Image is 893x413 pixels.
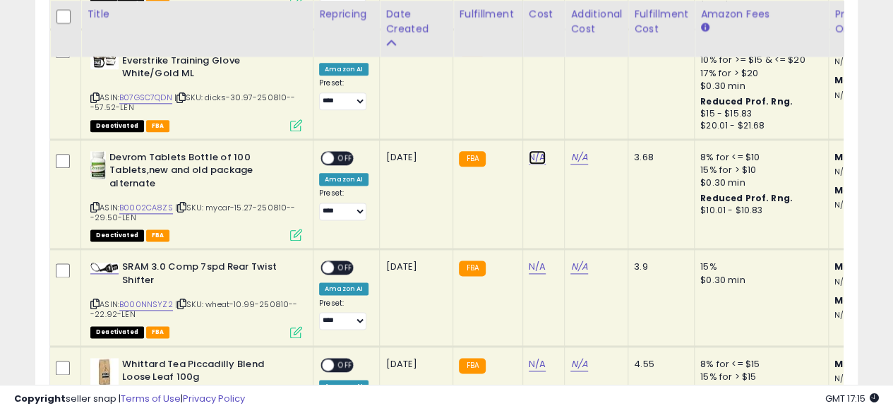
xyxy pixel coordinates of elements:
div: 8% for <= $15 [700,358,817,371]
div: Additional Cost [570,7,622,37]
small: FBA [459,358,485,373]
div: $0.30 min [700,176,817,189]
span: OFF [334,262,356,274]
div: 10% for >= $15 & <= $20 [700,54,817,66]
span: | SKU: mycar-15.27-250810---29.50-LEN [90,202,296,223]
div: ASIN: [90,151,302,240]
span: OFF [334,359,356,371]
div: seller snap | | [14,393,245,406]
b: Max: [834,73,859,87]
div: 15% for > $10 [700,164,817,176]
b: Reduced Prof. Rng. [700,192,793,204]
small: Amazon Fees. [700,22,709,35]
div: Repricing [319,7,373,22]
span: FBA [146,229,170,241]
b: Devrom Tablets Bottle of 100 Tablets,new and old package alternate [109,151,281,194]
b: Everlast P00000661White/GoldML Everstrike Training Glove White/Gold ML [122,41,294,84]
span: | SKU: dicks-30.97-250810---57.52-LEN [90,92,296,113]
b: Min: [834,357,856,371]
a: Privacy Policy [183,392,245,405]
a: Terms of Use [121,392,181,405]
img: 41A2z7B1ReL._SL40_.jpg [90,263,119,273]
div: [DATE] [385,151,442,164]
span: FBA [146,120,170,132]
span: All listings that are unavailable for purchase on Amazon for any reason other than out-of-stock [90,326,144,338]
div: Preset: [319,78,368,110]
div: Amazon AI [319,282,368,295]
div: Title [87,7,307,22]
b: Reduced Prof. Rng. [700,95,793,107]
a: N/A [529,357,546,371]
div: $0.30 min [700,274,817,287]
a: N/A [529,260,546,274]
a: B07GSC7QDN [119,92,172,104]
span: FBA [146,326,170,338]
span: All listings that are unavailable for purchase on Amazon for any reason other than out-of-stock [90,120,144,132]
a: N/A [570,150,587,164]
b: Min: [834,150,856,164]
span: 2025-08-11 17:15 GMT [825,392,879,405]
small: FBA [459,261,485,276]
div: 3.68 [634,151,683,164]
div: Amazon Fees [700,7,822,22]
div: Fulfillment Cost [634,7,688,37]
div: 17% for > $20 [700,67,817,80]
div: [DATE] [385,261,442,273]
div: ASIN: [90,41,302,130]
div: 8% for <= $10 [700,151,817,164]
b: Max: [834,184,859,197]
a: N/A [529,150,546,164]
b: Whittard Tea Piccadilly Blend Loose Leaf 100g [122,358,294,388]
span: OFF [334,152,356,164]
img: 41QP+rZD65L._SL40_.jpg [90,151,106,179]
div: Amazon AI [319,63,368,76]
img: 41v7lNCm7bL._SL40_.jpg [90,358,119,386]
div: [DATE] [385,358,442,371]
b: SRAM 3.0 Comp 7spd Rear Twist Shifter [122,261,294,290]
b: Max: [834,294,859,307]
a: N/A [570,357,587,371]
div: $15 - $15.83 [700,108,817,120]
div: Cost [529,7,559,22]
strong: Copyright [14,392,66,405]
div: Date Created [385,7,447,37]
small: FBA [459,151,485,167]
div: $20.01 - $21.68 [700,120,817,132]
a: B0002CA8ZS [119,202,173,214]
div: $10.01 - $10.83 [700,205,817,217]
a: N/A [570,260,587,274]
span: | SKU: wheat-10.99-250810---22.92-LEN [90,299,298,320]
div: Preset: [319,299,368,330]
div: 4.55 [634,358,683,371]
a: B000NNSYZ2 [119,299,173,311]
span: All listings that are unavailable for purchase on Amazon for any reason other than out-of-stock [90,229,144,241]
b: Min: [834,260,856,273]
div: ASIN: [90,261,302,336]
div: 3.9 [634,261,683,273]
div: $0.30 min [700,80,817,92]
div: Amazon AI [319,173,368,186]
div: Fulfillment [459,7,516,22]
div: Preset: [319,188,368,220]
div: 15% [700,261,817,273]
div: 15% for > $15 [700,371,817,383]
